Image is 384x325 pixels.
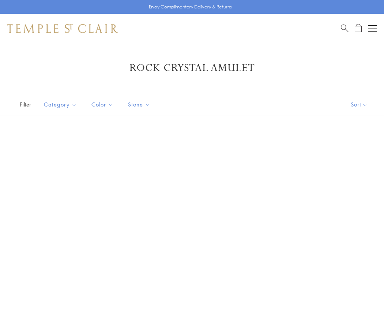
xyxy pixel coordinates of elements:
[86,96,119,113] button: Color
[149,3,232,11] p: Enjoy Complimentary Delivery & Returns
[18,61,366,75] h1: Rock Crystal Amulet
[355,24,362,33] a: Open Shopping Bag
[334,93,384,116] button: Show sort by
[7,24,118,33] img: Temple St. Clair
[341,24,349,33] a: Search
[124,100,156,109] span: Stone
[38,96,82,113] button: Category
[40,100,82,109] span: Category
[88,100,119,109] span: Color
[368,24,377,33] button: Open navigation
[123,96,156,113] button: Stone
